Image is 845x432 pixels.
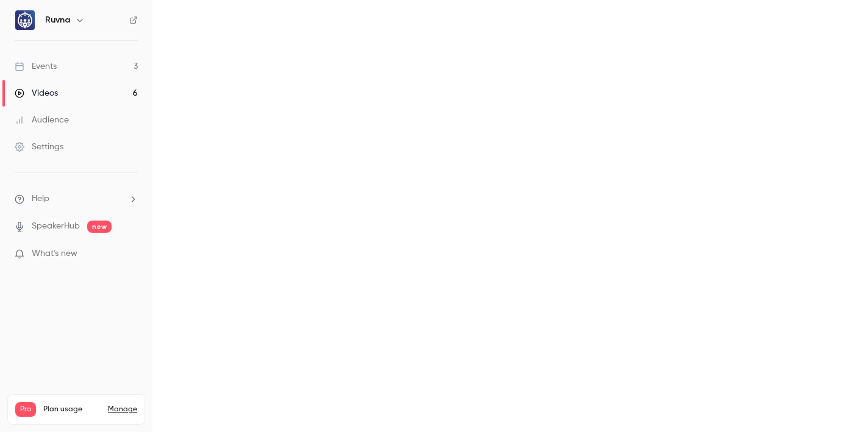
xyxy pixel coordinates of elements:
[32,193,49,205] span: Help
[32,220,80,233] a: SpeakerHub
[123,249,138,260] iframe: Noticeable Trigger
[87,221,112,233] span: new
[15,60,57,73] div: Events
[32,247,77,260] span: What's new
[15,402,36,417] span: Pro
[15,10,35,30] img: Ruvna
[45,14,70,26] h6: Ruvna
[15,114,69,126] div: Audience
[15,87,58,99] div: Videos
[15,141,63,153] div: Settings
[43,405,101,414] span: Plan usage
[108,405,137,414] a: Manage
[15,193,138,205] li: help-dropdown-opener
